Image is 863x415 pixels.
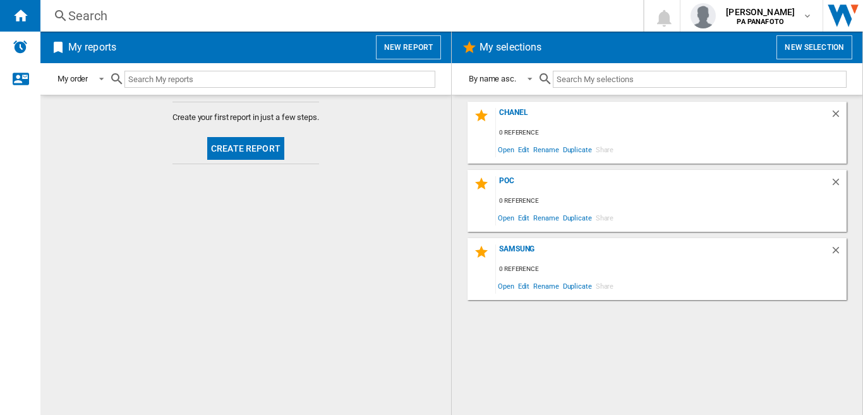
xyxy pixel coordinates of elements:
span: Duplicate [561,209,594,226]
input: Search My reports [124,71,435,88]
img: alerts-logo.svg [13,39,28,54]
button: New report [376,35,441,59]
span: Share [594,141,616,158]
span: Rename [531,277,560,294]
button: Create report [207,137,284,160]
span: Rename [531,209,560,226]
span: Edit [516,141,532,158]
div: POC [496,176,830,193]
h2: My reports [66,35,119,59]
div: Delete [830,176,847,193]
span: Share [594,209,616,226]
div: Delete [830,108,847,125]
button: New selection [776,35,852,59]
span: Duplicate [561,141,594,158]
div: 0 reference [496,262,847,277]
span: Open [496,277,516,294]
span: Duplicate [561,277,594,294]
div: Search [68,7,610,25]
span: Create your first report in just a few steps. [172,112,319,123]
div: Chanel [496,108,830,125]
input: Search My selections [553,71,847,88]
div: SAMSUNG [496,244,830,262]
img: profile.jpg [691,3,716,28]
div: Delete [830,244,847,262]
h2: My selections [477,35,544,59]
span: Rename [531,141,560,158]
div: By name asc. [469,74,516,83]
div: My order [57,74,88,83]
span: Edit [516,209,532,226]
b: PA PANAFOTO [737,18,784,26]
span: Open [496,141,516,158]
span: Share [594,277,616,294]
div: 0 reference [496,193,847,209]
span: Edit [516,277,532,294]
div: 0 reference [496,125,847,141]
span: [PERSON_NAME] [726,6,795,18]
span: Open [496,209,516,226]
